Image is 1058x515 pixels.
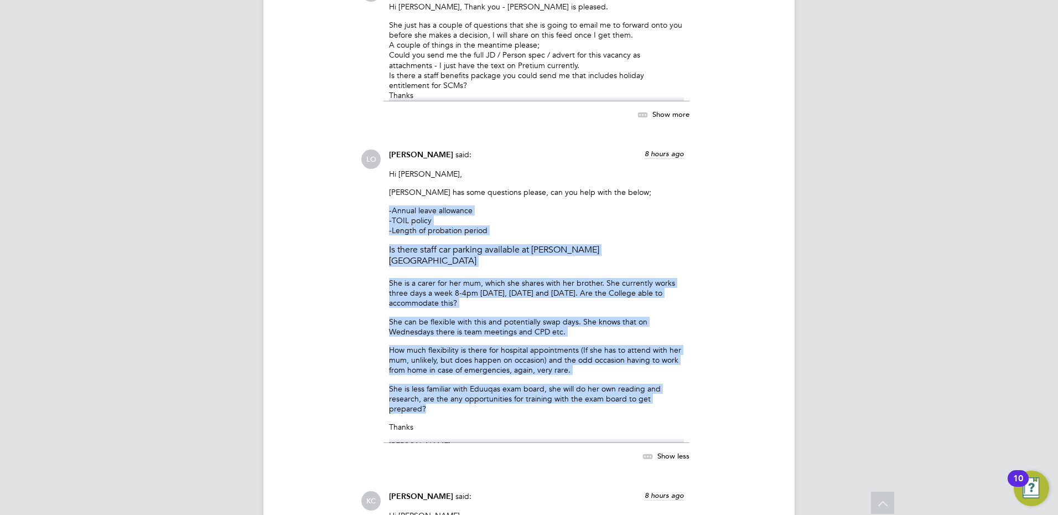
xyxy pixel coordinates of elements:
[645,491,684,500] span: 8 hours ago
[389,187,684,197] p: [PERSON_NAME] has some questions please, can you help with the below;
[389,278,684,308] p: She is a carer for her mum, which she shares with her brother. She currently works three days a w...
[652,109,689,119] span: Show more
[389,150,453,159] span: [PERSON_NAME]
[455,150,471,159] span: said:
[389,345,684,375] p: How much flexibility is there for hospital appointments (If she has to attend with her mum, unlik...
[389,492,453,501] span: [PERSON_NAME]
[389,20,684,111] p: She just has a couple of questions that she is going to email me to forward onto you before she m...
[389,205,684,236] p: -Annual leave allowance -TOIL policy -Length of probation period
[1013,478,1023,493] div: 10
[389,384,684,414] p: She is less familiar with Eduuqas exam board, she will do her own reading and research, are the a...
[389,440,684,450] p: [PERSON_NAME]
[389,169,684,179] p: Hi [PERSON_NAME],
[361,491,381,511] span: KC
[657,451,689,460] span: Show less
[1014,471,1049,506] button: Open Resource Center, 10 new notifications
[361,150,381,169] span: LO
[389,422,684,432] p: Thanks
[645,149,684,158] span: 8 hours ago
[455,491,471,501] span: said:
[389,2,684,12] p: Hi [PERSON_NAME], Thank you - [PERSON_NAME] is pleased.
[389,317,684,337] p: She can be flexible with this and potentially swap days. She knows that on Wednesdays there is te...
[389,244,684,279] li: Is there staff car parking available at [PERSON_NAME][GEOGRAPHIC_DATA]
